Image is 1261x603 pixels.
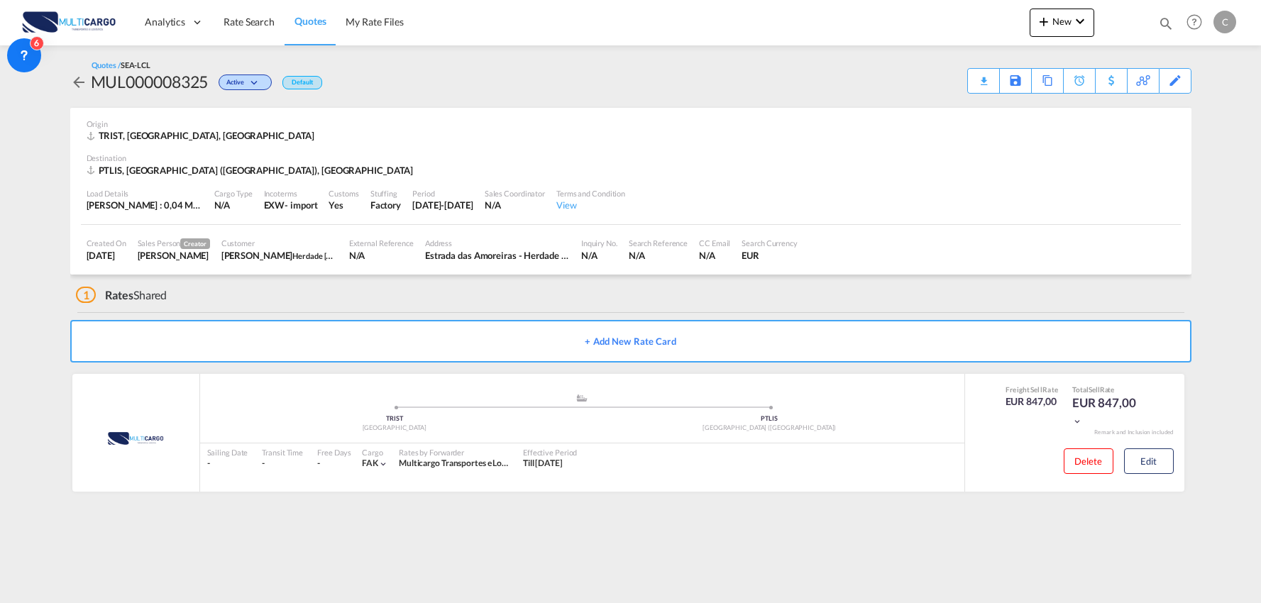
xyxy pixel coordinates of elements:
[138,249,210,262] div: Cesar Teixeira
[87,153,1175,163] div: Destination
[221,249,338,262] div: Ricardo Fragoso
[581,249,617,262] div: N/A
[1030,9,1094,37] button: icon-plus 400-fgNewicon-chevron-down
[219,74,272,90] div: Change Status Here
[485,199,545,211] div: N/A
[180,238,209,249] span: Creator
[87,118,1175,129] div: Origin
[1089,385,1100,394] span: Sell
[87,249,126,262] div: 5 Sep 2025
[1213,11,1236,33] div: C
[1124,448,1174,474] button: Edit
[329,188,358,199] div: Customs
[362,447,388,458] div: Cargo
[264,199,285,211] div: EXW
[285,199,317,211] div: - import
[70,320,1191,363] button: + Add New Rate Card
[349,249,414,262] div: N/A
[370,188,401,199] div: Stuffing
[581,238,617,248] div: Inquiry No.
[1035,13,1052,30] md-icon: icon-plus 400-fg
[1084,428,1184,436] div: Remark and Inclusion included
[699,249,730,262] div: N/A
[317,447,351,458] div: Free Days
[92,60,151,70] div: Quotes /SEA-LCL
[282,76,321,89] div: Default
[87,164,417,177] div: PTLIS, Lisbon (Lisboa), Europe
[1006,385,1059,394] div: Freight Rate
[1035,16,1089,27] span: New
[224,16,275,28] span: Rate Search
[214,199,253,211] div: N/A
[425,249,570,262] div: Estrada das Amoreiras - Herdade da Bica 7830 - 299 Serpa - Portugal
[629,249,688,262] div: N/A
[1006,394,1059,409] div: EUR 847,00
[87,129,319,142] div: TRIST, Istanbul, Europe
[207,447,248,458] div: Sailing Date
[582,424,957,433] div: [GEOGRAPHIC_DATA] ([GEOGRAPHIC_DATA])
[207,458,248,470] div: -
[1072,416,1082,426] md-icon: icon-chevron-down
[1064,448,1113,474] button: Delete
[1030,385,1042,394] span: Sell
[370,199,401,211] div: Factory Stuffing
[399,458,509,470] div: Multicargo Transportes e Logistica
[262,458,303,470] div: -
[1182,10,1213,35] div: Help
[145,15,185,29] span: Analytics
[76,287,167,303] div: Shared
[629,238,688,248] div: Search Reference
[362,458,378,468] span: FAK
[523,458,563,470] div: Till 05 Oct 2025
[1158,16,1174,31] md-icon: icon-magnify
[425,238,570,248] div: Address
[89,421,182,456] img: MultiCargo
[378,459,388,469] md-icon: icon-chevron-down
[975,71,992,82] md-icon: icon-download
[399,447,509,458] div: Rates by Forwarder
[262,447,303,458] div: Transit Time
[91,70,209,93] div: MUL000008325
[412,188,473,199] div: Period
[207,424,583,433] div: [GEOGRAPHIC_DATA]
[399,458,526,468] span: Multicargo Transportes e Logistica
[573,394,590,402] md-icon: assets/icons/custom/ship-fill.svg
[1182,10,1206,34] span: Help
[317,458,320,470] div: -
[742,249,798,262] div: EUR
[208,70,275,93] div: Change Status Here
[742,238,798,248] div: Search Currency
[1072,385,1143,394] div: Total Rate
[699,238,730,248] div: CC Email
[292,250,383,261] span: Herdade [PERSON_NAME]
[346,16,404,28] span: My Rate Files
[76,287,97,303] span: 1
[349,238,414,248] div: External Reference
[226,78,247,92] span: Active
[221,238,338,248] div: Customer
[1072,394,1143,428] div: EUR 847,00
[975,69,992,82] div: Quote PDF is not available at this time
[412,199,473,211] div: 5 Oct 2025
[556,188,625,199] div: Terms and Condition
[1000,69,1031,93] div: Save As Template
[138,238,210,249] div: Sales Person
[87,188,203,199] div: Load Details
[105,288,133,301] span: Rates
[87,199,203,211] div: [PERSON_NAME] : 0,04 MT | Volumetric Wt : 1,00 CBM | Chargeable Wt : 1,00 W/M
[485,188,545,199] div: Sales Coordinator
[294,15,326,27] span: Quotes
[582,414,957,424] div: PTLIS
[1158,16,1174,37] div: icon-magnify
[87,238,126,248] div: Created On
[264,188,318,199] div: Incoterms
[121,60,150,70] span: SEA-LCL
[329,199,358,211] div: Yes
[21,6,117,38] img: 82db67801a5411eeacfdbd8acfa81e61.png
[523,447,577,458] div: Effective Period
[207,414,583,424] div: TRIST
[248,79,265,87] md-icon: icon-chevron-down
[556,199,625,211] div: View
[70,74,87,91] md-icon: icon-arrow-left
